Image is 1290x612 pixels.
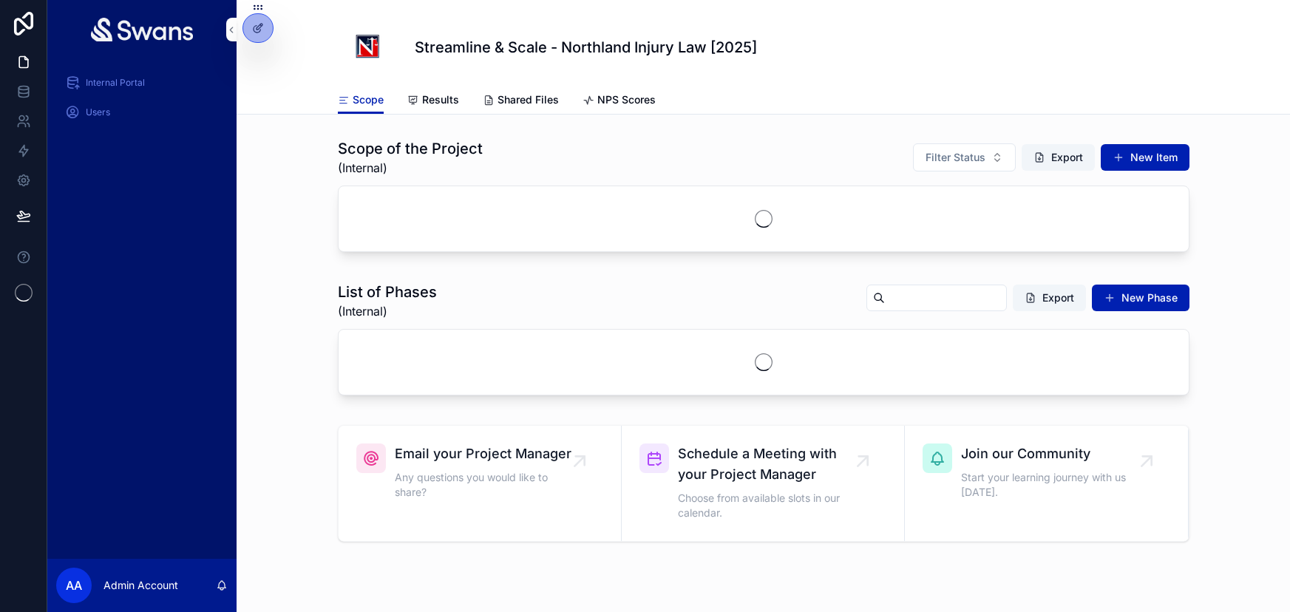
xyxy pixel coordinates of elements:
[583,86,656,116] a: NPS Scores
[1101,144,1189,171] button: New Item
[415,37,757,58] h1: Streamline & Scale - Northland Injury Law [2025]
[91,18,194,41] img: App logo
[905,426,1188,541] a: Join our CommunityStart your learning journey with us [DATE].
[86,77,145,89] span: Internal Portal
[338,86,384,115] a: Scope
[1092,285,1189,311] button: New Phase
[66,577,82,594] span: AA
[56,99,228,126] a: Users
[926,150,985,165] span: Filter Status
[1013,285,1086,311] button: Export
[597,92,656,107] span: NPS Scores
[678,443,863,485] span: Schedule a Meeting with your Project Manager
[483,86,559,116] a: Shared Files
[353,92,384,107] span: Scope
[103,578,178,593] p: Admin Account
[338,138,483,159] h1: Scope of the Project
[961,443,1146,464] span: Join our Community
[56,69,228,96] a: Internal Portal
[678,491,863,520] span: Choose from available slots in our calendar.
[961,470,1146,500] span: Start your learning journey with us [DATE].
[339,426,622,541] a: Email your Project ManagerAny questions you would like to share?
[1022,144,1095,171] button: Export
[338,302,437,320] span: (Internal)
[395,470,580,500] span: Any questions you would like to share?
[47,59,237,145] div: scrollable content
[86,106,110,118] span: Users
[913,143,1016,171] button: Select Button
[422,92,459,107] span: Results
[407,86,459,116] a: Results
[622,426,905,541] a: Schedule a Meeting with your Project ManagerChoose from available slots in our calendar.
[498,92,559,107] span: Shared Files
[338,282,437,302] h1: List of Phases
[338,159,483,177] span: (Internal)
[395,443,580,464] span: Email your Project Manager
